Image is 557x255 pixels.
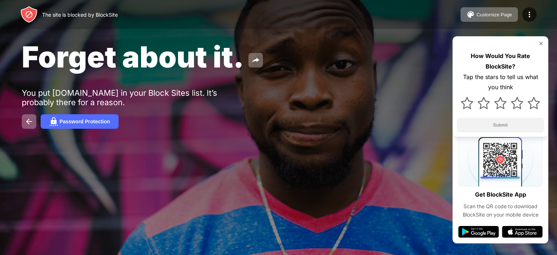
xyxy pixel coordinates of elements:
img: back.svg [25,117,33,126]
div: Tap the stars to tell us what you think [457,72,544,93]
div: Password Protection [59,119,110,124]
button: Submit [457,118,544,132]
span: Forget about it. [22,39,244,74]
img: star.svg [528,97,540,109]
div: Customize Page [476,12,512,17]
div: Scan the QR code to download BlockSite on your mobile device [458,202,542,219]
img: share.svg [251,56,260,65]
img: rate-us-close.svg [538,41,544,46]
img: header-logo.svg [20,6,38,23]
img: star.svg [461,97,473,109]
img: star.svg [511,97,523,109]
img: app-store.svg [502,226,542,238]
img: pallet.svg [466,10,475,19]
div: The site is blocked by BlockSite [42,12,118,18]
img: star.svg [478,97,490,109]
div: You put [DOMAIN_NAME] in your Block Sites list. It’s probably there for a reason. [22,88,246,107]
img: password.svg [49,117,58,126]
div: Get BlockSite App [475,189,526,200]
img: menu-icon.svg [525,10,534,19]
button: Customize Page [461,7,518,22]
div: How Would You Rate BlockSite? [457,51,544,72]
img: google-play.svg [458,226,499,238]
img: star.svg [494,97,507,109]
button: Password Protection [41,114,119,129]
